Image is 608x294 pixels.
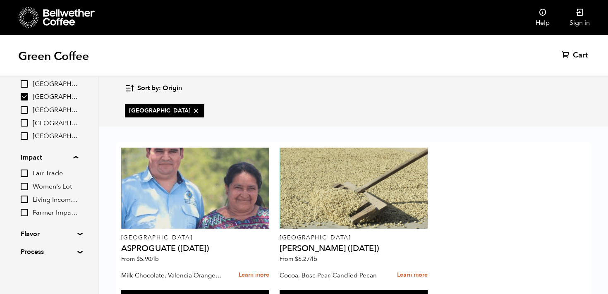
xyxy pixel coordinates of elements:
span: [GEOGRAPHIC_DATA] [33,93,78,102]
input: [GEOGRAPHIC_DATA] [21,80,28,88]
input: [GEOGRAPHIC_DATA] [21,132,28,140]
input: Women's Lot [21,183,28,190]
bdi: 5.90 [136,255,159,263]
span: Living Income Pricing [33,196,78,205]
span: [GEOGRAPHIC_DATA] [33,80,78,89]
span: [GEOGRAPHIC_DATA] [129,107,200,115]
span: Sort by: Origin [137,84,182,93]
p: Cocoa, Bosc Pear, Candied Pecan [280,269,381,282]
summary: Flavor [21,229,78,239]
span: $ [136,255,140,263]
span: [GEOGRAPHIC_DATA] [33,119,78,128]
a: Learn more [239,266,269,284]
p: [GEOGRAPHIC_DATA] [121,235,269,241]
span: /lb [151,255,159,263]
h4: ASPROGUATE ([DATE]) [121,244,269,253]
span: /lb [310,255,317,263]
input: Fair Trade [21,170,28,177]
h4: [PERSON_NAME] ([DATE]) [280,244,428,253]
summary: Impact [21,153,78,163]
input: Living Income Pricing [21,196,28,203]
input: [GEOGRAPHIC_DATA] [21,93,28,100]
span: [GEOGRAPHIC_DATA] [33,106,78,115]
span: Cart [573,50,588,60]
p: Milk Chocolate, Valencia Orange, Agave [121,269,222,282]
a: Cart [562,50,590,60]
input: [GEOGRAPHIC_DATA] [21,106,28,114]
bdi: 6.27 [295,255,317,263]
input: [GEOGRAPHIC_DATA] [21,119,28,127]
span: $ [295,255,298,263]
h1: Green Coffee [18,49,89,64]
span: From [121,255,159,263]
a: Learn more [397,266,428,284]
button: Sort by: Origin [125,79,182,98]
span: Farmer Impact Fund [33,208,78,218]
span: [GEOGRAPHIC_DATA] [33,132,78,141]
span: Women's Lot [33,182,78,191]
summary: Process [21,247,78,257]
p: [GEOGRAPHIC_DATA] [280,235,428,241]
input: Farmer Impact Fund [21,209,28,216]
span: From [280,255,317,263]
span: Fair Trade [33,169,78,178]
